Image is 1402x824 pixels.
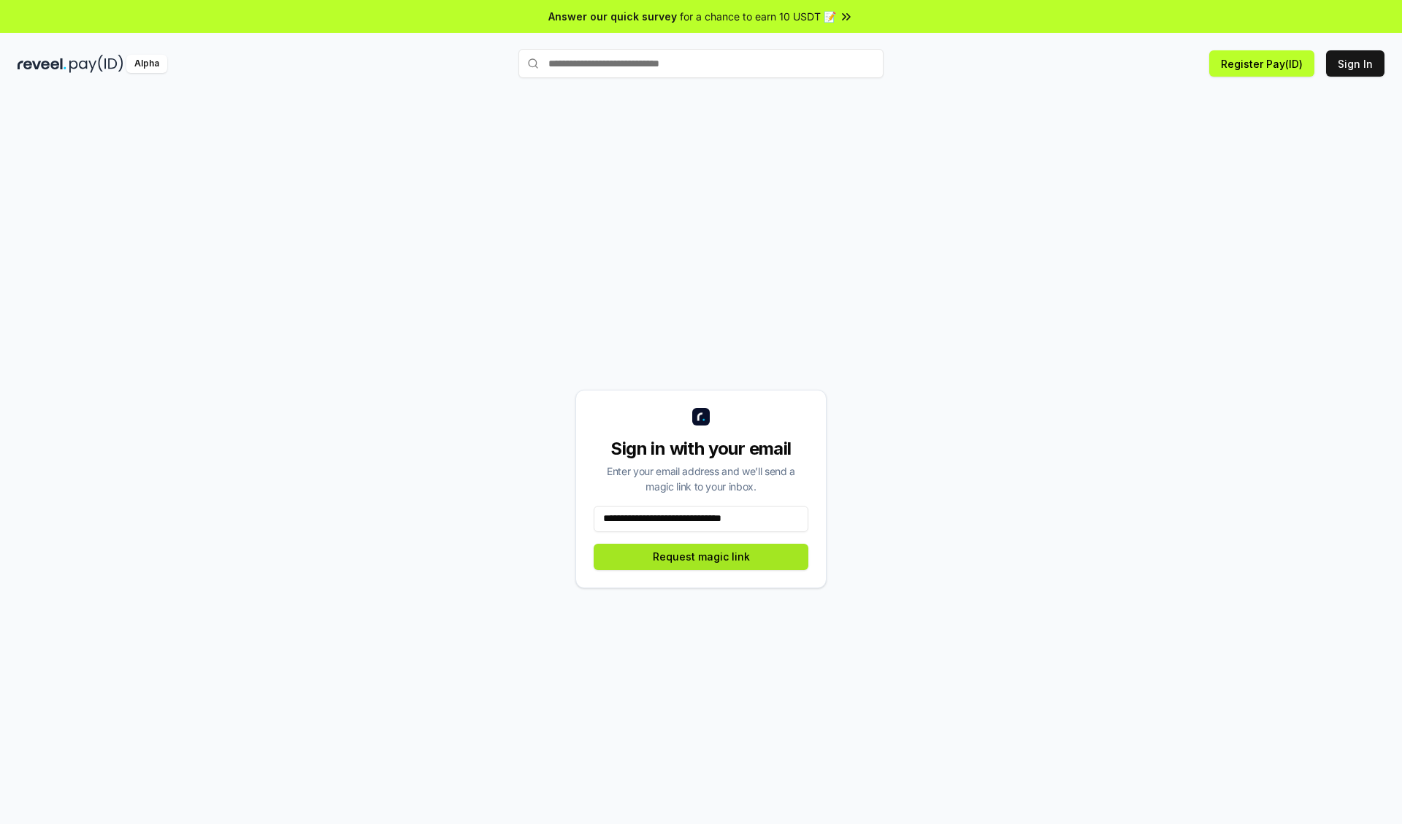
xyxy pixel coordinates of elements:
img: reveel_dark [18,55,66,73]
span: for a chance to earn 10 USDT 📝 [680,9,836,24]
img: logo_small [692,408,710,426]
div: Enter your email address and we’ll send a magic link to your inbox. [594,463,808,494]
button: Register Pay(ID) [1209,50,1314,77]
div: Sign in with your email [594,437,808,461]
span: Answer our quick survey [548,9,677,24]
img: pay_id [69,55,123,73]
button: Sign In [1326,50,1384,77]
button: Request magic link [594,544,808,570]
div: Alpha [126,55,167,73]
